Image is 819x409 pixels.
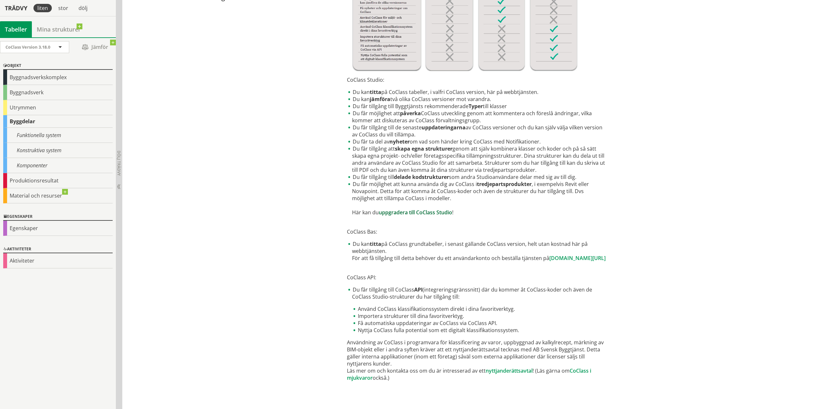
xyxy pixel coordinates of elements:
[3,221,113,236] div: Egenskaper
[3,128,113,143] div: Funktionella system
[3,246,113,253] div: Aktiviteter
[3,213,113,221] div: Egenskaper
[116,151,122,176] span: Dölj trädvy
[3,85,113,100] div: Byggnadsverk
[422,124,466,131] strong: uppdateringarna
[347,286,607,334] li: Du får tillgång till CoClass (integreringsgränssnitt) där du kommer åt CoClass-koder och även de ...
[3,143,113,158] div: Konstruktiva system
[347,173,607,181] li: Du får tillgång till som andra Studioanvändare delar med sig av till dig.
[3,253,113,268] div: Aktiviteter
[395,145,452,152] strong: skapa egna strukturer
[370,96,390,103] strong: jämföra
[347,138,607,145] li: Du får ta del av om vad som händer kring CoClass med Notifikationer.
[389,138,410,145] strong: nyheter
[75,4,91,12] div: dölj
[347,240,607,262] li: Du kan på CoClass grundtabeller, i senast gällande CoClass version, helt utan kostnad här på webb...
[347,181,607,216] li: Du får möjlighet att kunna använda dig av CoClass i , i exempelvis Revit eller Novapoint. Detta f...
[347,96,607,103] li: Du kan två olika CoClass versioner mot varandra.
[54,4,72,12] div: stor
[347,88,607,96] li: Du kan på CoClass tabeller, i valfri CoClass version, här på webbtjänsten.
[400,110,421,117] strong: påverka
[352,312,607,320] li: Importera strukturer till dina favoritverktyg.
[477,181,532,188] strong: tredjepartsprodukter
[549,255,606,262] a: [DOMAIN_NAME][URL]
[3,70,113,85] div: Byggnadsverkskomplex
[32,21,86,37] a: Mina strukturer
[5,44,50,50] span: CoClass Version 3.18.0
[347,267,607,281] p: CoClass API:
[414,286,423,293] strong: API
[3,158,113,173] div: Komponenter
[379,209,452,216] a: uppgradera till CoClass Studio
[347,103,607,110] li: Du får tillgång till Byggtjänsts rekommenderade till klasser
[347,221,607,235] p: CoClass Bas:
[3,173,113,188] div: Produktionsresultat
[347,110,607,124] li: Du får möjlighet att CoClass utveckling genom att kommentera och föreslå ändringar, vilka kommer ...
[486,367,533,374] a: nyttjanderättsavtal
[352,305,607,312] li: Använd CoClass klassifikationssystem direkt i dina favoritverktyg.
[3,188,113,203] div: Material och resurser
[352,320,607,327] li: Få automatiska uppdateringar av CoClass via CoClass API.
[347,124,607,138] li: Du får tillgång till de senaste av CoClass versioner och du kan själv välja vilken version av CoC...
[3,62,113,70] div: Objekt
[3,115,113,128] div: Byggdelar
[352,327,607,334] li: Nyttja CoClass fulla potential som ett digitalt klassifikationssystem.
[347,76,607,83] p: CoClass Studio:
[33,4,52,12] div: liten
[370,88,381,96] strong: titta
[469,103,483,110] strong: Typer
[1,5,31,12] div: Trädvy
[347,367,591,381] a: CoClass i mjukvaror
[347,145,607,173] li: Du får tillgång att genom att själv kombinera klasser och koder och på så sätt skapa egna projekt...
[76,42,114,53] span: Jämför
[3,100,113,115] div: Utrymmen
[394,173,449,181] strong: delade kodstrukturer
[370,240,381,247] strong: titta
